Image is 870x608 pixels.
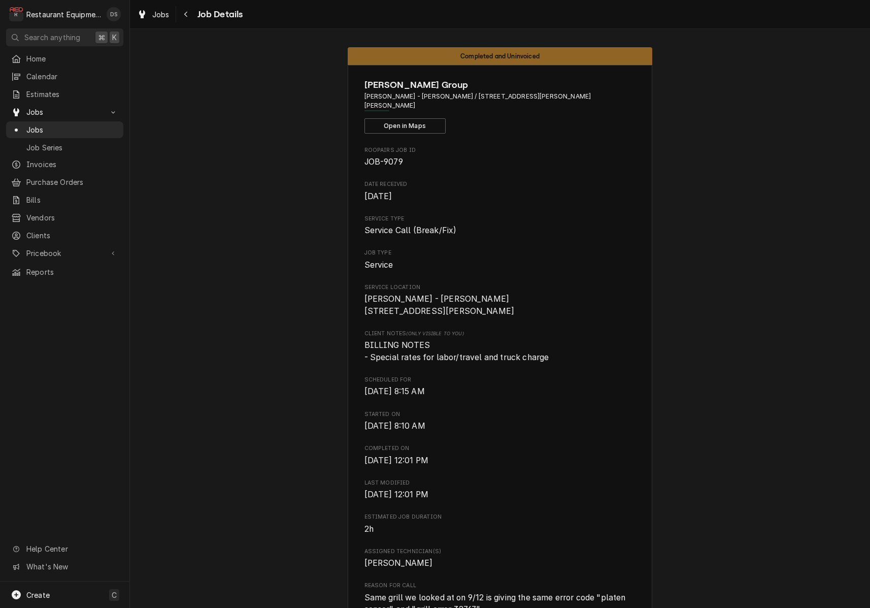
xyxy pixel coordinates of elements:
span: Completed On [364,444,636,453]
div: Last Modified [364,479,636,501]
span: Purchase Orders [26,177,118,187]
div: Assigned Technician(s) [364,548,636,569]
span: Search anything [24,32,80,43]
span: Jobs [152,9,170,20]
a: Go to Pricebook [6,245,123,262]
span: C [112,590,117,600]
span: [DATE] 8:10 AM [364,421,425,431]
div: Scheduled For [364,376,636,398]
span: [DATE] 8:15 AM [364,387,425,396]
span: Started On [364,410,636,419]
span: JOB-9079 [364,157,403,167]
button: Navigate back [178,6,194,22]
div: Service Location [364,283,636,317]
span: [DATE] 12:01 PM [364,456,428,465]
span: Service Type [364,215,636,223]
span: Scheduled For [364,376,636,384]
span: [DATE] 12:01 PM [364,490,428,499]
div: Restaurant Equipment Diagnostics [26,9,101,20]
span: (Only Visible to You) [406,331,463,336]
div: Completed On [364,444,636,466]
span: Last Modified [364,489,636,501]
span: Service Call (Break/Fix) [364,226,457,235]
span: Last Modified [364,479,636,487]
span: Job Type [364,259,636,271]
div: Estimated Job Duration [364,513,636,535]
span: Completed On [364,455,636,467]
span: Estimates [26,89,118,100]
a: Go to Help Center [6,540,123,557]
span: What's New [26,561,117,572]
span: Started On [364,420,636,432]
div: Client Information [364,78,636,134]
span: Clients [26,230,118,241]
span: Help Center [26,543,117,554]
a: Jobs [133,6,174,23]
span: Reason For Call [364,582,636,590]
span: Scheduled For [364,386,636,398]
span: Client Notes [364,330,636,338]
a: Reports [6,264,123,280]
a: Bills [6,191,123,208]
span: Pricebook [26,248,103,259]
div: Restaurant Equipment Diagnostics's Avatar [9,7,23,21]
span: Roopairs Job ID [364,146,636,154]
a: Jobs [6,121,123,138]
span: Reports [26,267,118,277]
span: Name [364,78,636,92]
a: Home [6,50,123,67]
div: Derek Stewart's Avatar [107,7,121,21]
button: Search anything⌘K [6,28,123,46]
div: Service Type [364,215,636,237]
span: [PERSON_NAME] [364,558,433,568]
span: Address [364,92,636,111]
span: Calendar [26,71,118,82]
span: Jobs [26,124,118,135]
div: Job Type [364,249,636,271]
div: R [9,7,23,21]
span: Invoices [26,159,118,170]
a: Calendar [6,68,123,85]
a: Invoices [6,156,123,173]
span: Job Type [364,249,636,257]
span: [PERSON_NAME] - [PERSON_NAME] [STREET_ADDRESS][PERSON_NAME] [364,294,515,316]
span: [DATE] [364,191,392,201]
span: Service Location [364,283,636,292]
span: Estimated Job Duration [364,523,636,535]
span: [object Object] [364,339,636,363]
div: Status [348,47,652,65]
span: Vendors [26,212,118,223]
a: Purchase Orders [6,174,123,190]
div: [object Object] [364,330,636,364]
span: Date Received [364,190,636,203]
span: Completed and Uninvoiced [460,53,540,59]
span: Job Details [194,8,243,21]
div: Started On [364,410,636,432]
a: Estimates [6,86,123,103]
a: Clients [6,227,123,244]
span: Assigned Technician(s) [364,557,636,569]
span: Service [364,260,393,270]
span: Create [26,591,50,599]
span: Bills [26,195,118,205]
span: ⌘ [98,32,105,43]
div: Roopairs Job ID [364,146,636,168]
span: BILLING NOTES - Special rates for labor/travel and truck charge [364,340,549,362]
span: Job Series [26,142,118,153]
span: Service Location [364,293,636,317]
div: Date Received [364,180,636,202]
span: Service Type [364,225,636,237]
button: Open in Maps [364,118,446,134]
span: 2h [364,524,374,534]
span: Date Received [364,180,636,188]
span: Assigned Technician(s) [364,548,636,556]
a: Go to Jobs [6,104,123,120]
a: Job Series [6,139,123,156]
a: Vendors [6,209,123,226]
span: K [112,32,117,43]
span: Home [26,53,118,64]
a: Go to What's New [6,558,123,575]
span: Estimated Job Duration [364,513,636,521]
div: DS [107,7,121,21]
span: Roopairs Job ID [364,156,636,168]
